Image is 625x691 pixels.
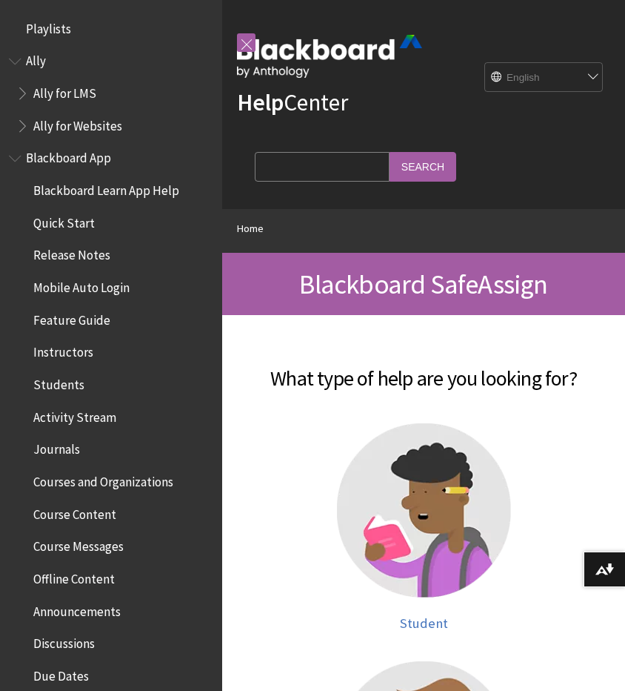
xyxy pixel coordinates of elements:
[9,49,213,139] nav: Book outline for Anthology Ally Help
[33,599,121,619] span: Announcements
[400,615,448,632] span: Student
[33,372,84,392] span: Students
[237,35,422,78] img: Blackboard by Anthology
[9,16,213,42] nav: Book outline for Playlists
[252,345,595,394] h2: What type of help are you looking for?
[237,87,348,117] a: HelpCenter
[237,219,264,238] a: Home
[33,664,89,684] span: Due Dates
[390,152,456,181] input: Search
[252,423,595,632] a: Student help Student
[33,243,110,263] span: Release Notes
[33,437,80,457] span: Journals
[237,87,284,117] strong: Help
[485,63,604,93] select: Site Language Selector
[33,113,122,133] span: Ally for Websites
[33,405,116,425] span: Activity Stream
[299,267,547,301] span: Blackboard SafeAssign
[33,275,130,295] span: Mobile Auto Login
[26,49,46,69] span: Ally
[26,146,111,166] span: Blackboard App
[33,308,110,328] span: Feature Guide
[26,16,71,36] span: Playlists
[33,566,115,586] span: Offline Content
[337,423,511,598] img: Student help
[33,340,93,360] span: Instructors
[33,469,173,489] span: Courses and Organizations
[33,178,179,198] span: Blackboard Learn App Help
[33,502,116,522] span: Course Content
[33,211,95,231] span: Quick Start
[33,535,124,555] span: Course Messages
[33,81,96,101] span: Ally for LMS
[33,631,95,651] span: Discussions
